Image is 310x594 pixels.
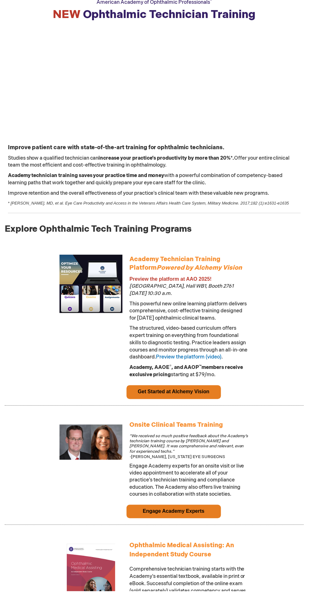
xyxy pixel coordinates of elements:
a: Academy Technician Training PlatformPowered by Alchemy Vision [130,258,243,273]
span: The structured, video-based curriculum offers expert training on everything from foundational ski... [130,327,249,362]
img: Alchemy Vision [60,256,123,319]
a: Preview the platform (video) [157,356,223,362]
span: [GEOGRAPHIC_DATA], Hall WB1, Booth 2761 [DATE] 10:30 a.m. [130,285,235,298]
strong: Academy, AAOE , and AAOP members receive exclusive pricing [130,366,244,380]
sup: ® [170,366,172,370]
a: Academy Technician Training powered by Alchemy Vision [60,256,123,319]
strong: Ophthalmic Technician Training [53,8,257,21]
span: Improve retention and the overall effectiveness of your practice's clinical team with these valua... [8,191,270,197]
span: Academy Technician Training Platform [130,257,243,273]
a: Onsite Training and Private Consulting [60,458,123,463]
img: Onsite Training and Private Consulting [60,427,123,462]
span: This powerful new online learning platform delivers comprehensive, cost-effective training design... [130,303,248,323]
span: starting at $79/mo. [130,366,244,380]
a: Ophthalmic Medical Assisting: An Independent Study Course [130,544,235,561]
span: with a powerful combination of competency-based learning paths that work together and quickly pre... [8,174,284,187]
strong: increase your practice’s productivity by more than 20%*. [99,156,235,162]
sup: ™ [200,366,203,370]
a: Onsite Clinical Teams Training [130,423,224,431]
span: NEW [53,8,81,21]
span: Preview the platform at AAO 2025! [130,278,213,283]
a: Engage Academy Experts [144,511,206,517]
a: Get Started at Alchemy Vision [139,391,211,396]
span: Studies show a qualified technician can Offer your entire clinical team the most efficient and co... [8,156,291,169]
strong: Improve patient care with state-of-the-art training for ophthalmic technicians. [8,145,226,152]
strong: Academy technician training saves your practice time and money [8,174,165,180]
span: * [PERSON_NAME], MD, et al. Eye Care Productivity and Access in the Veterans Affairs Health Care ... [8,202,290,207]
span: [PERSON_NAME], [US_STATE] EYE SURGEONS [130,436,250,462]
span: Explore Ophthalmic Tech Training Programs [5,225,193,236]
span: Engage Academy experts for an onsite visit or live video appointment to accelerate all of your pr... [130,466,245,500]
em: “We received so much positive feedback about the Academy’s technician training course by [PERSON_... [130,436,250,462]
em: Powered by Alchemy Vision [158,266,243,273]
